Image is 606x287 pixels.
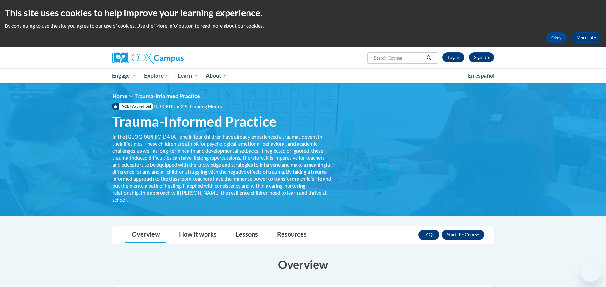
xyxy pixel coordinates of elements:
[144,72,170,80] span: Explore
[229,226,264,243] a: Lessons
[424,54,434,62] button: Search
[125,226,166,243] a: Overview
[173,226,223,243] a: How it works
[112,103,153,110] span: IACET Accredited
[546,32,567,43] button: Okay
[135,93,200,99] span: Trauma-Informed Practice
[108,68,140,83] a: Engage
[271,226,313,243] a: Resources
[112,133,332,203] div: In the [GEOGRAPHIC_DATA], one in four children have already experienced a traumatic event in thei...
[442,52,464,62] a: Log In
[468,72,495,79] span: En español
[571,32,601,43] a: More Info
[174,68,202,83] a: Learn
[464,69,499,83] a: En español
[112,52,233,64] a: Cox Campus
[373,54,424,62] input: Search Courses
[5,22,601,29] p: By continuing to use the site you agree to our use of cookies. Use the ‘More info’ button to read...
[418,230,439,240] a: FAQs
[154,103,222,110] span: 0.3 CEUs
[202,68,232,83] a: About
[469,52,494,62] a: Register
[181,103,222,109] span: 2.5 Training Hours
[176,103,179,109] span: •
[112,52,184,64] img: Cox Campus
[178,72,198,80] span: Learn
[5,6,601,19] h2: This site uses cookies to help improve your learning experience.
[581,262,601,282] iframe: Button to launch messaging window
[112,93,127,99] a: Home
[103,68,504,83] div: Main menu
[112,72,136,80] span: Engage
[112,256,494,272] h3: Overview
[442,230,484,240] button: Enroll
[140,68,174,83] a: Explore
[112,113,277,130] span: Trauma-Informed Practice
[206,72,227,80] span: About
